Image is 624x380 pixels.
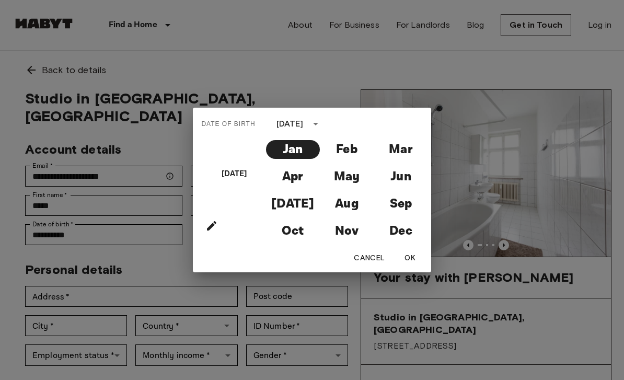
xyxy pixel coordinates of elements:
span: Date of birth [201,116,255,133]
button: Aug [320,194,374,213]
button: Dec [374,222,427,240]
button: Jan [266,140,320,159]
button: calendar view is open, go to text input view [201,215,222,236]
button: Sep [374,194,427,213]
button: Apr [266,167,320,186]
button: Nov [320,222,374,240]
button: calendar view is open, switch to year view [307,115,325,133]
h4: [DATE] [222,164,247,184]
button: May [320,167,374,186]
button: OK [394,249,427,268]
button: Jun [374,167,427,186]
div: [DATE] [276,118,304,130]
button: Oct [266,222,320,240]
button: Feb [320,140,374,159]
button: [DATE] [266,194,320,213]
button: Cancel [350,249,389,268]
button: Mar [374,140,427,159]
